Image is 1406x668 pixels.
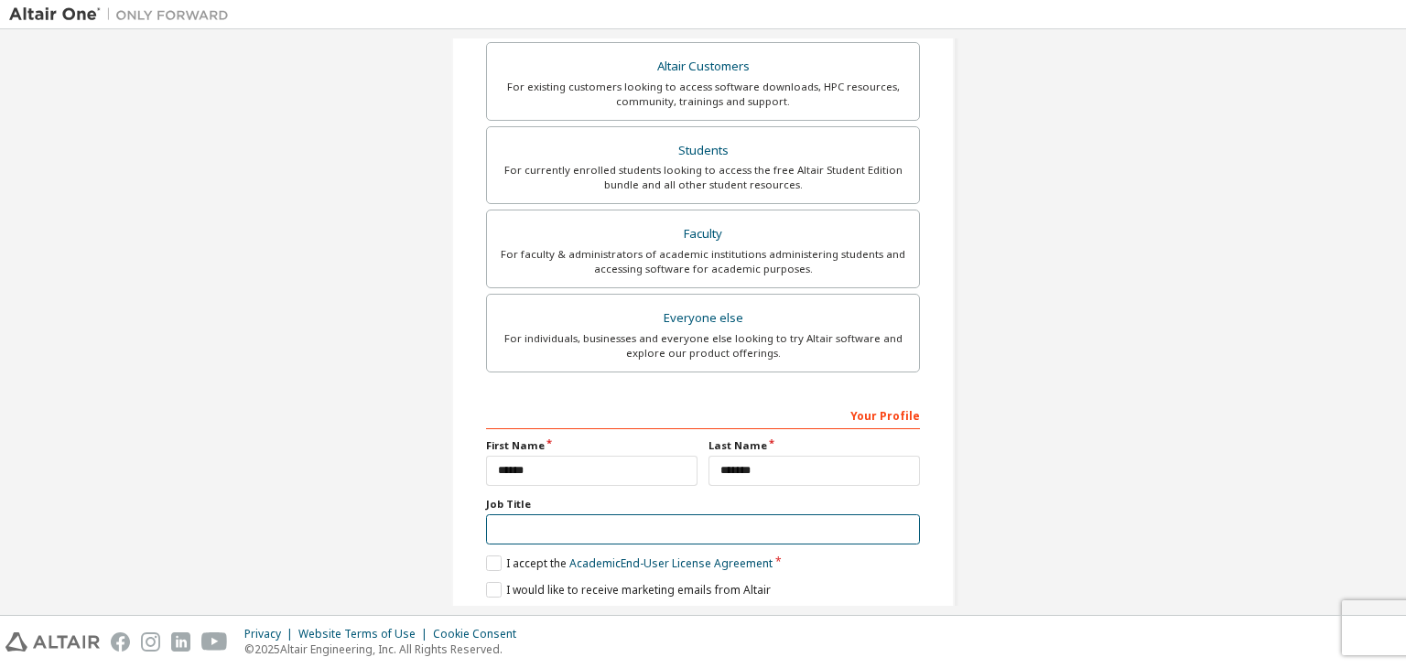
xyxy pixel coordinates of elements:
div: Faculty [498,221,908,247]
img: linkedin.svg [171,632,190,652]
label: Job Title [486,497,920,512]
div: For faculty & administrators of academic institutions administering students and accessing softwa... [498,247,908,276]
label: Last Name [708,438,920,453]
div: Privacy [244,627,298,641]
div: Website Terms of Use [298,627,433,641]
a: Academic End-User License Agreement [569,555,773,571]
label: I accept the [486,555,773,571]
div: For currently enrolled students looking to access the free Altair Student Edition bundle and all ... [498,163,908,192]
div: Altair Customers [498,54,908,80]
div: Cookie Consent [433,627,527,641]
img: Altair One [9,5,238,24]
div: Students [498,138,908,164]
p: © 2025 Altair Engineering, Inc. All Rights Reserved. [244,641,527,657]
img: altair_logo.svg [5,632,100,652]
img: instagram.svg [141,632,160,652]
img: youtube.svg [201,632,228,652]
div: Your Profile [486,400,920,429]
label: I would like to receive marketing emails from Altair [486,582,771,598]
div: For existing customers looking to access software downloads, HPC resources, community, trainings ... [498,80,908,109]
div: For individuals, businesses and everyone else looking to try Altair software and explore our prod... [498,331,908,361]
label: First Name [486,438,698,453]
div: Everyone else [498,306,908,331]
img: facebook.svg [111,632,130,652]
